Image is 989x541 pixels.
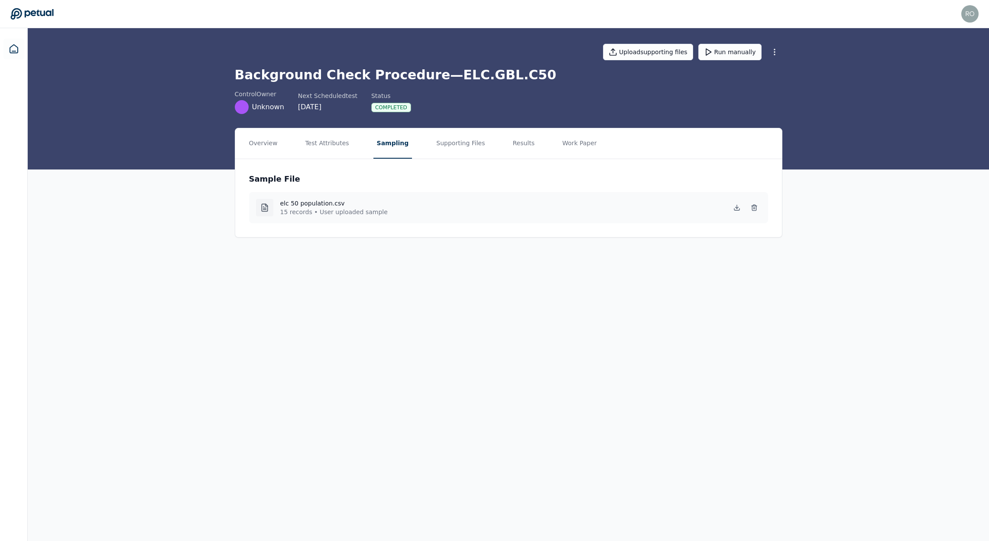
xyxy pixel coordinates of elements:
[246,128,281,159] button: Overview
[371,91,411,100] div: Status
[961,5,979,23] img: roberto+amd@petual.ai
[698,44,762,60] button: Run manually
[235,67,782,83] h1: Background Check Procedure — ELC.GBL.C50
[252,102,284,112] span: Unknown
[373,128,412,159] button: Sampling
[747,201,761,215] button: Delete Sample File
[298,102,357,112] div: [DATE]
[730,201,744,215] button: Download Sample File
[603,44,693,60] button: Uploadsupporting files
[235,90,284,98] div: control Owner
[235,128,782,159] nav: Tabs
[10,8,54,20] a: Go to Dashboard
[509,128,538,159] button: Results
[280,199,388,208] h4: elc 50 population.csv
[433,128,488,159] button: Supporting Files
[371,103,411,112] div: Completed
[298,91,357,100] div: Next Scheduled test
[249,173,300,185] h3: Sample File
[559,128,600,159] button: Work Paper
[767,44,782,60] button: More Options
[3,39,24,59] a: Dashboard
[280,208,388,216] p: 15 records • User uploaded sample
[302,128,352,159] button: Test Attributes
